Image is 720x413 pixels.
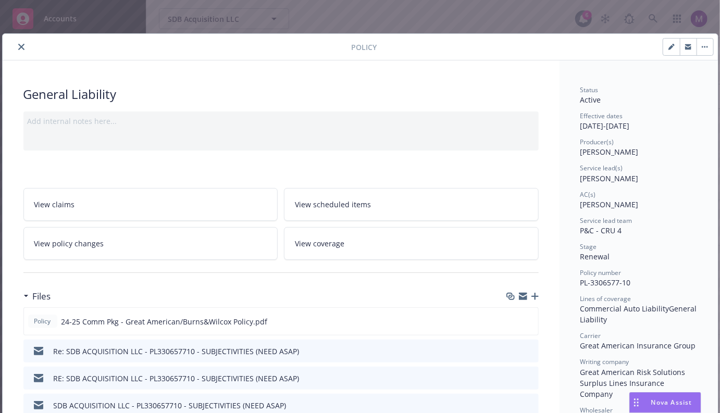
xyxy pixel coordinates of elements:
[61,316,268,327] span: 24-25 Comm Pkg - Great American/Burns&Wilcox Policy.pdf
[352,42,377,53] span: Policy
[525,346,535,357] button: preview file
[525,316,534,327] button: preview file
[508,316,516,327] button: download file
[508,373,517,384] button: download file
[580,199,639,209] span: [PERSON_NAME]
[284,227,539,260] a: View coverage
[580,226,622,235] span: P&C - CRU 4
[580,278,631,287] span: PL-3306577-10
[580,304,669,314] span: Commercial Auto Liability
[34,238,104,249] span: View policy changes
[295,238,344,249] span: View coverage
[508,346,517,357] button: download file
[284,188,539,221] a: View scheduled items
[580,173,639,183] span: [PERSON_NAME]
[23,290,51,303] div: Files
[580,111,697,131] div: [DATE] - [DATE]
[580,137,614,146] span: Producer(s)
[580,252,610,261] span: Renewal
[32,317,53,326] span: Policy
[34,199,75,210] span: View claims
[580,147,639,157] span: [PERSON_NAME]
[630,393,643,412] div: Drag to move
[23,85,539,103] div: General Liability
[23,188,278,221] a: View claims
[54,400,287,411] div: SDB ACQUISITION LLC - PL330657710 - SUBJECTIVITIES (NEED ASAP)
[580,294,631,303] span: Lines of coverage
[580,190,596,199] span: AC(s)
[508,400,517,411] button: download file
[23,227,278,260] a: View policy changes
[580,304,699,324] span: General Liability
[580,85,599,94] span: Status
[580,367,688,399] span: Great American Risk Solutions Surplus Lines Insurance Company
[580,268,622,277] span: Policy number
[580,331,601,340] span: Carrier
[295,199,371,210] span: View scheduled items
[54,373,300,384] div: RE: SDB ACQUISITION LLC - PL330657710 - SUBJECTIVITIES (NEED ASAP)
[580,242,597,251] span: Stage
[629,392,701,413] button: Nova Assist
[651,398,692,407] span: Nova Assist
[580,341,696,351] span: Great American Insurance Group
[580,357,629,366] span: Writing company
[580,95,601,105] span: Active
[525,373,535,384] button: preview file
[525,400,535,411] button: preview file
[15,41,28,53] button: close
[54,346,300,357] div: Re: SDB ACQUISITION LLC - PL330657710 - SUBJECTIVITIES (NEED ASAP)
[580,111,623,120] span: Effective dates
[28,116,535,127] div: Add internal notes here...
[580,216,632,225] span: Service lead team
[580,164,623,172] span: Service lead(s)
[33,290,51,303] h3: Files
